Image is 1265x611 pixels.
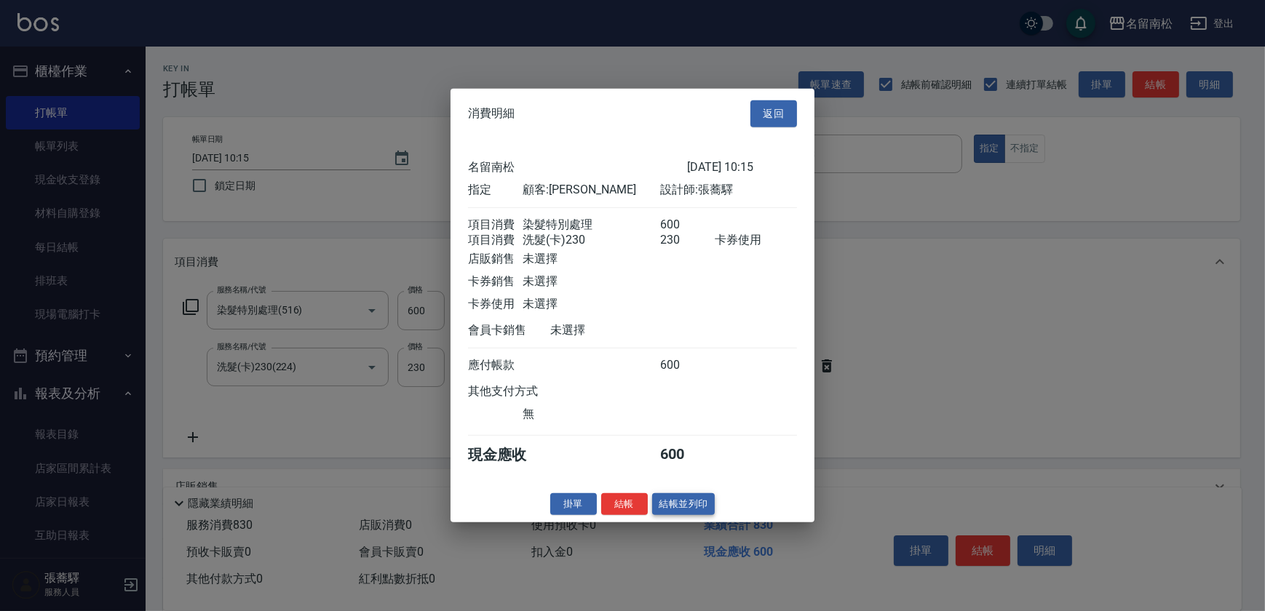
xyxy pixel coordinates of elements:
button: 結帳並列印 [652,492,715,515]
div: 名留南松 [468,159,687,175]
div: 600 [660,357,715,372]
div: 未選擇 [550,322,687,338]
div: 指定 [468,182,523,197]
div: 未選擇 [523,273,659,289]
div: [DATE] 10:15 [687,159,797,175]
div: 卡券使用 [715,232,797,247]
div: 600 [660,444,715,464]
div: 卡券銷售 [468,273,523,289]
div: 項目消費 [468,217,523,232]
div: 其他支付方式 [468,383,578,399]
div: 未選擇 [523,251,659,266]
div: 洗髮(卡)230 [523,232,659,247]
div: 應付帳款 [468,357,523,372]
span: 消費明細 [468,106,515,121]
div: 店販銷售 [468,251,523,266]
button: 返回 [750,100,797,127]
div: 230 [660,232,715,247]
div: 項目消費 [468,232,523,247]
div: 無 [523,406,659,421]
div: 卡券使用 [468,296,523,311]
div: 顧客: [PERSON_NAME] [523,182,659,197]
button: 結帳 [601,492,648,515]
div: 會員卡銷售 [468,322,550,338]
div: 未選擇 [523,296,659,311]
button: 掛單 [550,492,597,515]
div: 600 [660,217,715,232]
div: 現金應收 [468,444,550,464]
div: 設計師: 張蕎驛 [660,182,797,197]
div: 染髮特別處理 [523,217,659,232]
